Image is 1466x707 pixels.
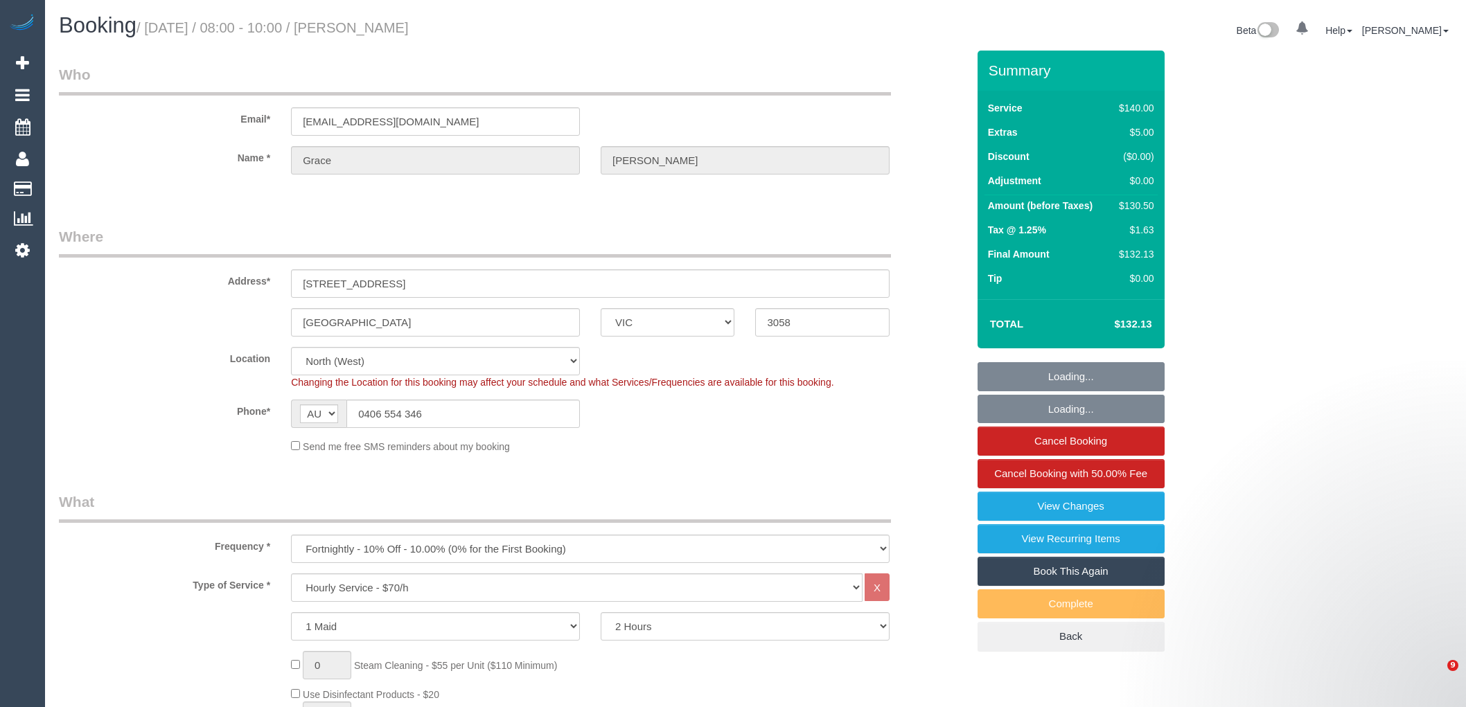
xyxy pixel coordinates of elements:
span: 9 [1447,660,1458,671]
span: Changing the Location for this booking may affect your schedule and what Services/Frequencies are... [291,377,833,388]
label: Discount [988,150,1030,163]
div: $5.00 [1113,125,1154,139]
a: Cancel Booking with 50.00% Fee [978,459,1165,488]
strong: Total [990,318,1024,330]
label: Tax @ 1.25% [988,223,1046,237]
a: View Recurring Items [978,524,1165,553]
label: Final Amount [988,247,1050,261]
div: ($0.00) [1113,150,1154,163]
input: First Name* [291,146,580,174]
label: Amount (before Taxes) [988,199,1093,213]
img: Automaid Logo [8,14,36,33]
span: Cancel Booking with 50.00% Fee [994,467,1147,479]
label: Extras [988,125,1018,139]
h3: Summary [989,62,1158,78]
div: $0.00 [1113,271,1154,285]
label: Adjustment [988,174,1041,188]
legend: Where [59,226,891,258]
div: $130.50 [1113,199,1154,213]
h4: $132.13 [1072,319,1151,330]
label: Name * [48,146,281,165]
div: $1.63 [1113,223,1154,237]
a: Beta [1237,25,1280,36]
label: Type of Service * [48,573,281,592]
input: Last Name* [601,146,890,174]
a: View Changes [978,492,1165,521]
span: Booking [59,13,136,37]
a: Book This Again [978,557,1165,586]
div: $140.00 [1113,101,1154,115]
a: Help [1325,25,1352,36]
label: Location [48,347,281,366]
span: Send me free SMS reminders about my booking [303,441,510,452]
a: [PERSON_NAME] [1362,25,1449,36]
input: Suburb* [291,308,580,337]
label: Service [988,101,1023,115]
label: Address* [48,269,281,288]
input: Email* [291,107,580,136]
input: Post Code* [755,308,889,337]
input: Phone* [346,400,580,428]
label: Phone* [48,400,281,418]
span: Steam Cleaning - $55 per Unit ($110 Minimum) [354,660,557,671]
label: Frequency * [48,535,281,553]
div: $0.00 [1113,174,1154,188]
a: Back [978,622,1165,651]
img: New interface [1256,22,1279,40]
legend: Who [59,64,891,96]
label: Email* [48,107,281,126]
a: Cancel Booking [978,427,1165,456]
div: $132.13 [1113,247,1154,261]
span: Use Disinfectant Products - $20 [303,689,439,700]
legend: What [59,492,891,523]
small: / [DATE] / 08:00 - 10:00 / [PERSON_NAME] [136,20,409,35]
label: Tip [988,271,1003,285]
iframe: Intercom live chat [1419,660,1452,693]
